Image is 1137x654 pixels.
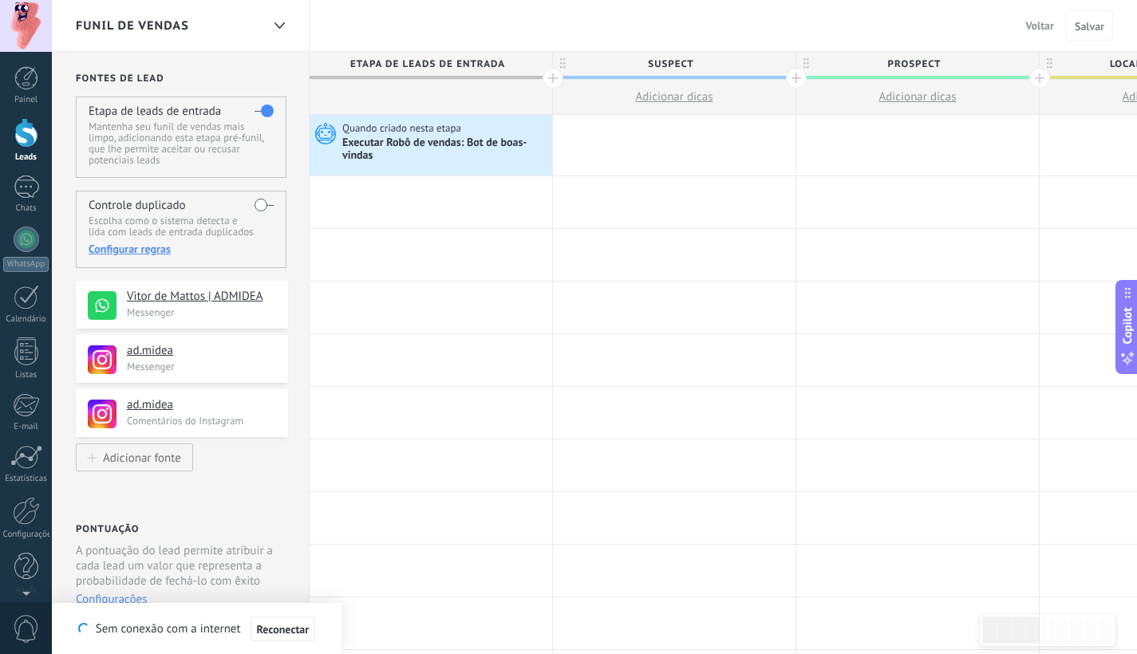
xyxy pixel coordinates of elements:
[76,523,140,535] h2: Pontuação
[342,136,548,163] div: Executar Robô de vendas: Bot de boas-vindas
[3,474,49,484] div: Estatísticas
[127,289,276,305] h4: Vitor de Mattos | ADMIDEA
[76,18,189,33] span: Funil de vendas
[796,52,1039,76] div: Prospect
[89,121,273,166] p: Mantenha seu funil de vendas mais limpo, adicionando esta etapa pré-funil, que lhe permite aceita...
[3,530,49,540] div: Configurações
[3,370,49,380] div: Listas
[76,543,274,589] p: A pontuação do lead permite atribuir a cada lead um valor que representa a probabilidade de fechá...
[310,52,552,76] div: Etapa de leads de entrada
[89,104,221,119] h4: Etapa de leads de entrada
[1025,18,1054,33] span: Voltar
[1066,10,1113,41] button: Salvar
[3,257,49,272] div: WhatsApp
[796,52,1031,77] span: Prospect
[553,52,788,77] span: Suspect
[127,343,276,359] h4: ad.midea
[635,89,713,104] span: Adicionar dicas
[89,198,186,213] h4: Controle duplicado
[89,242,273,256] div: Configurar regras
[127,397,276,413] h4: ad.midea
[3,203,49,214] div: Chats
[1019,14,1060,37] button: Voltar
[1119,308,1135,345] span: Copilot
[3,95,49,105] div: Painel
[878,89,956,104] span: Adicionar dicas
[257,624,310,635] span: Reconectar
[127,305,278,319] p: Messenger
[553,80,796,114] button: Adicionar dicas
[342,121,464,136] span: Quando criado nesta etapa
[251,617,316,642] button: Reconectar
[553,52,796,76] div: Suspect
[127,414,278,427] p: Comentários do Instagram
[310,52,544,77] span: Etapa de leads de entrada
[266,10,293,41] div: Funil de vendas
[3,152,49,163] div: Leads
[103,451,181,464] div: Adicionar fonte
[78,616,315,642] div: Sem conexão com a internet
[1075,21,1104,32] span: Salvar
[76,73,288,85] h2: Fontes de lead
[76,592,147,607] button: Configurações
[3,422,49,432] div: E-mail
[127,360,278,373] p: Messenger
[89,215,273,238] p: Escolha como o sistema detecta e lida com leads de entrada duplicados
[796,80,1039,114] button: Adicionar dicas
[76,443,193,471] button: Adicionar fonte
[3,314,49,325] div: Calendário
